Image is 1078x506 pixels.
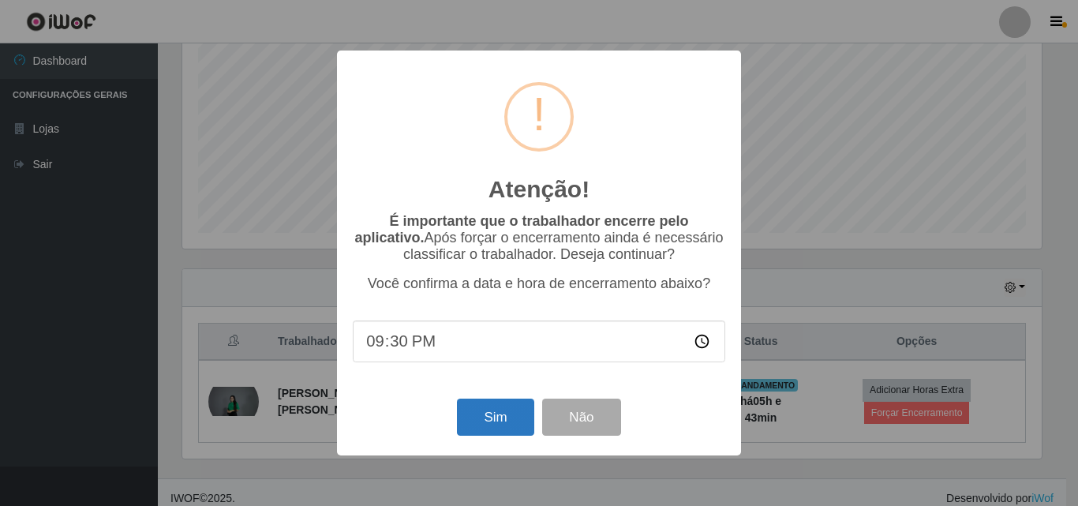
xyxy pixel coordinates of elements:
p: Após forçar o encerramento ainda é necessário classificar o trabalhador. Deseja continuar? [353,213,725,263]
button: Não [542,399,620,436]
button: Sim [457,399,533,436]
b: É importante que o trabalhador encerre pelo aplicativo. [354,213,688,246]
h2: Atenção! [488,175,590,204]
p: Você confirma a data e hora de encerramento abaixo? [353,275,725,292]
